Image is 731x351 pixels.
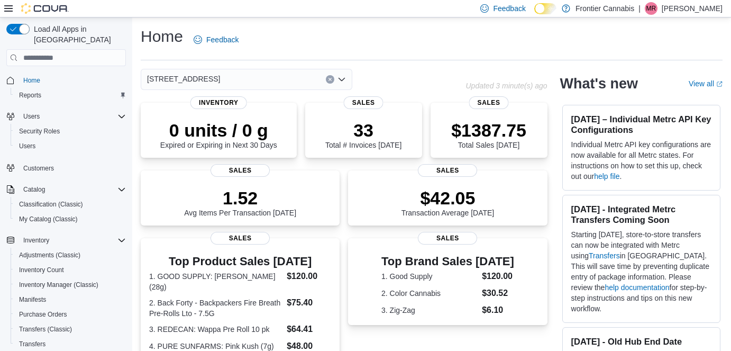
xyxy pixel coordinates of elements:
[149,298,282,319] dt: 2. Back Forty - Backpackers Fire Breath Pre-Rolls Lto - 7.5G
[571,204,711,225] h3: [DATE] - Integrated Metrc Transfers Coming Soon
[160,120,277,141] p: 0 units / 0 g
[19,161,126,174] span: Customers
[589,251,620,260] a: Transfers
[575,2,634,15] p: Frontier Cannabis
[11,197,130,212] button: Classification (Classic)
[19,162,58,175] a: Customers
[560,75,638,92] h2: What's new
[15,140,40,152] a: Users
[189,29,243,50] a: Feedback
[19,127,60,136] span: Security Roles
[19,183,126,196] span: Catalog
[19,234,53,247] button: Inventory
[19,74,44,87] a: Home
[149,255,331,268] h3: Top Product Sales [DATE]
[19,200,83,209] span: Classification (Classic)
[19,142,35,150] span: Users
[15,293,126,306] span: Manifests
[23,164,54,173] span: Customers
[482,270,514,283] dd: $120.00
[381,271,478,282] dt: 1. Good Supply
[11,263,130,277] button: Inventory Count
[19,281,98,289] span: Inventory Manager (Classic)
[482,304,514,317] dd: $6.10
[15,308,71,321] a: Purchase Orders
[11,88,130,103] button: Reports
[19,266,64,274] span: Inventory Count
[211,164,270,177] span: Sales
[646,2,656,15] span: MR
[11,277,130,292] button: Inventory Manager (Classic)
[11,212,130,227] button: My Catalog (Classic)
[149,271,282,292] dt: 1. GOOD SUPPLY: [PERSON_NAME] (28g)
[15,308,126,321] span: Purchase Orders
[2,109,130,124] button: Users
[451,120,526,149] div: Total Sales [DATE]
[15,323,126,336] span: Transfers (Classic)
[184,187,296,217] div: Avg Items Per Transaction [DATE]
[19,91,41,100] span: Reports
[15,264,126,276] span: Inventory Count
[19,110,44,123] button: Users
[23,76,40,85] span: Home
[141,26,183,47] h1: Home
[534,14,535,15] span: Dark Mode
[23,236,49,245] span: Inventory
[184,187,296,209] p: 1.52
[11,124,130,139] button: Security Roles
[451,120,526,141] p: $1387.75
[19,183,49,196] button: Catalog
[482,287,514,300] dd: $30.52
[337,75,346,84] button: Open list of options
[571,229,711,314] p: Starting [DATE], store-to-store transfers can now be integrated with Metrc using in [GEOGRAPHIC_D...
[19,310,67,319] span: Purchase Orders
[11,307,130,322] button: Purchase Orders
[15,89,45,102] a: Reports
[418,232,477,245] span: Sales
[15,198,126,211] span: Classification (Classic)
[15,338,50,350] a: Transfers
[15,213,82,226] a: My Catalog (Classic)
[15,249,85,262] a: Adjustments (Classic)
[645,2,657,15] div: Mary Reinert
[2,160,130,175] button: Customers
[344,96,383,109] span: Sales
[147,73,220,85] span: [STREET_ADDRESS]
[190,96,247,109] span: Inventory
[465,82,547,90] p: Updated 3 minute(s) ago
[15,213,126,226] span: My Catalog (Classic)
[662,2,723,15] p: [PERSON_NAME]
[19,74,126,87] span: Home
[30,24,126,45] span: Load All Apps in [GEOGRAPHIC_DATA]
[211,232,270,245] span: Sales
[19,234,126,247] span: Inventory
[19,340,45,348] span: Transfers
[15,264,68,276] a: Inventory Count
[15,278,103,291] a: Inventory Manager (Classic)
[11,292,130,307] button: Manifests
[15,125,126,138] span: Security Roles
[23,185,45,194] span: Catalog
[149,324,282,335] dt: 3. REDECAN: Wappa Pre Roll 10 pk
[11,139,130,154] button: Users
[493,3,525,14] span: Feedback
[381,305,478,316] dt: 3. Zig-Zag
[19,251,80,259] span: Adjustments (Classic)
[716,81,723,87] svg: External link
[325,120,401,141] p: 33
[19,215,78,223] span: My Catalog (Classic)
[15,125,64,138] a: Security Roles
[689,79,723,88] a: View allExternal link
[15,323,76,336] a: Transfers (Classic)
[15,278,126,291] span: Inventory Manager (Classic)
[2,182,130,197] button: Catalog
[571,336,711,347] h3: [DATE] - Old Hub End Date
[571,114,711,135] h3: [DATE] – Individual Metrc API Key Configurations
[19,110,126,123] span: Users
[469,96,509,109] span: Sales
[418,164,477,177] span: Sales
[381,255,514,268] h3: Top Brand Sales [DATE]
[638,2,641,15] p: |
[594,172,619,181] a: help file
[401,187,495,209] p: $42.05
